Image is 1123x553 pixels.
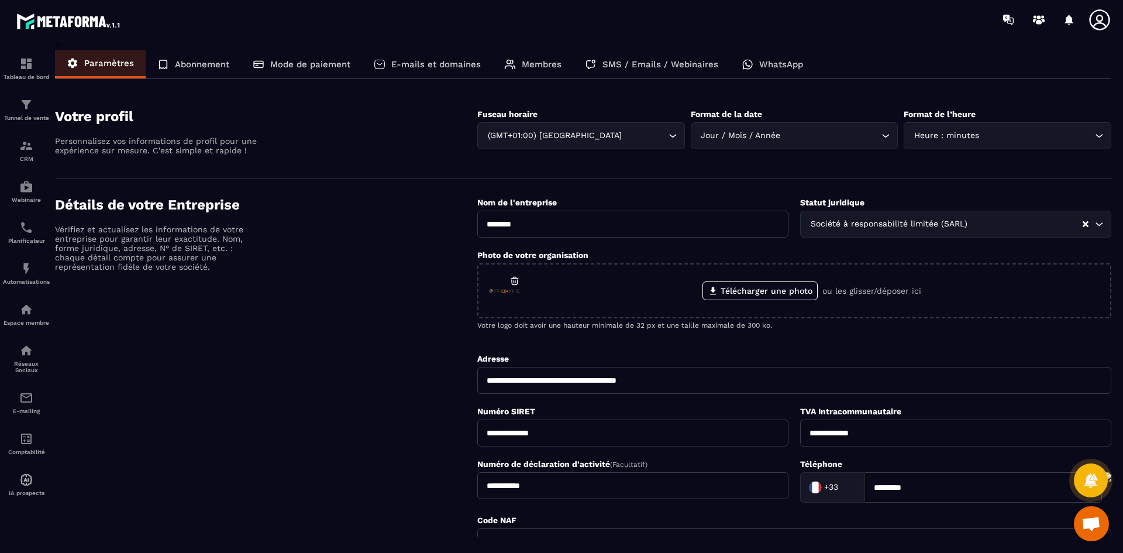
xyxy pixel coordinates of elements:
[485,129,624,142] span: (GMT+01:00) [GEOGRAPHIC_DATA]
[783,129,879,142] input: Search for option
[759,59,803,70] p: WhatsApp
[19,180,33,194] img: automations
[3,335,50,382] a: social-networksocial-networkRéseaux Sociaux
[477,122,685,149] div: Search for option
[270,59,350,70] p: Mode de paiement
[981,129,1092,142] input: Search for option
[3,279,50,285] p: Automatisations
[19,473,33,487] img: automations
[19,344,33,358] img: social-network
[800,459,842,469] label: Téléphone
[175,59,229,70] p: Abonnement
[477,198,557,207] label: Nom de l'entreprise
[55,108,477,125] h4: Votre profil
[904,109,976,119] label: Format de l’heure
[698,129,783,142] span: Jour / Mois / Année
[3,156,50,162] p: CRM
[19,262,33,276] img: automations
[3,449,50,455] p: Comptabilité
[3,212,50,253] a: schedulerschedulerPlanificateur
[1083,220,1088,229] button: Clear Selected
[1074,506,1109,541] a: Ouvrir le chat
[3,382,50,423] a: emailemailE-mailing
[3,423,50,464] a: accountantaccountantComptabilité
[477,109,538,119] label: Fuseau horaire
[477,250,588,260] label: Photo de votre organisation
[3,130,50,171] a: formationformationCRM
[19,391,33,405] img: email
[800,211,1111,238] div: Search for option
[3,360,50,373] p: Réseaux Sociaux
[800,198,864,207] label: Statut juridique
[19,221,33,235] img: scheduler
[824,482,838,493] span: +33
[691,122,898,149] div: Search for option
[477,459,647,469] label: Numéro de déclaration d'activité
[19,139,33,153] img: formation
[3,74,50,80] p: Tableau de bord
[84,58,134,68] p: Paramètres
[477,407,535,416] label: Numéro SIRET
[55,136,260,155] p: Personnalisez vos informations de profil pour une expérience sur mesure. C'est simple et rapide !
[840,479,852,496] input: Search for option
[970,218,1081,231] input: Search for option
[602,59,718,70] p: SMS / Emails / Webinaires
[3,48,50,89] a: formationformationTableau de bord
[477,516,516,525] label: Code NAF
[624,129,666,142] input: Search for option
[3,490,50,496] p: IA prospects
[3,320,50,326] p: Espace membre
[808,218,970,231] span: Société à responsabilité limitée (SARL)
[3,171,50,212] a: automationsautomationsWebinaire
[19,432,33,446] img: accountant
[911,129,981,142] span: Heure : minutes
[3,408,50,414] p: E-mailing
[55,225,260,272] p: Vérifiez et actualisez les informations de votre entreprise pour garantir leur exactitude. Nom, f...
[16,11,122,32] img: logo
[3,294,50,335] a: automationsautomationsEspace membre
[522,59,561,70] p: Membres
[800,407,901,416] label: TVA Intracommunautaire
[800,472,864,503] div: Search for option
[477,354,509,363] label: Adresse
[3,89,50,130] a: formationformationTunnel de vente
[19,57,33,71] img: formation
[804,476,827,499] img: Country Flag
[3,253,50,294] a: automationsautomationsAutomatisations
[19,98,33,112] img: formation
[610,461,647,469] span: (Facultatif)
[391,59,481,70] p: E-mails et domaines
[822,286,921,296] p: ou les glisser/déposer ici
[19,303,33,317] img: automations
[3,115,50,121] p: Tunnel de vente
[3,238,50,244] p: Planificateur
[55,197,477,213] h4: Détails de votre Entreprise
[702,281,818,300] label: Télécharger une photo
[3,197,50,203] p: Webinaire
[691,109,762,119] label: Format de la date
[904,122,1111,149] div: Search for option
[477,321,1111,329] p: Votre logo doit avoir une hauteur minimale de 32 px et une taille maximale de 300 ko.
